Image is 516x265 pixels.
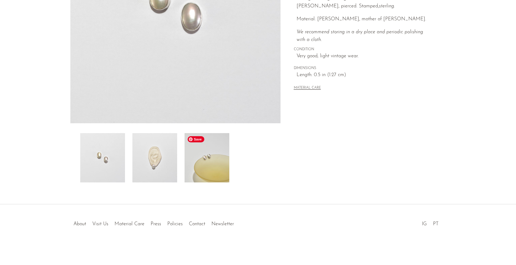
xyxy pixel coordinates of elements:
span: Length: 0.5 in (1.27 cm) [297,71,433,79]
ul: Social Medias [419,217,442,228]
img: Oval Mother of Pearl Earrings [185,133,229,182]
a: About [73,222,86,226]
span: CONDITION [294,47,433,52]
img: Oval Mother of Pearl Earrings [80,133,125,182]
a: Visit Us [92,222,108,226]
span: DIMENSIONS [294,66,433,71]
em: sterling. [379,4,395,9]
p: Material: [PERSON_NAME], mother of [PERSON_NAME]. [297,15,433,23]
a: IG [422,222,427,226]
span: Save [188,136,204,142]
ul: Quick links [70,217,237,228]
img: Oval Mother of Pearl Earrings [132,133,177,182]
a: Contact [189,222,205,226]
i: We recommend storing in a dry place and periodic polishing with a cloth. [297,30,423,43]
a: PT [433,222,439,226]
a: Material Care [114,222,144,226]
a: Press [151,222,161,226]
button: MATERIAL CARE [294,86,321,91]
span: Very good; light vintage wear. [297,52,433,60]
a: Policies [167,222,183,226]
